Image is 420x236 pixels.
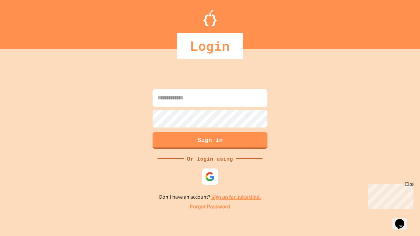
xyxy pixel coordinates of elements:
div: Or login using [184,155,236,163]
iframe: chat widget [366,181,413,209]
a: Forgot Password [190,203,230,211]
iframe: chat widget [392,210,413,229]
p: Don't have an account? [159,193,261,201]
img: google-icon.svg [205,172,215,182]
div: Chat with us now!Close [3,3,45,42]
a: Sign up for JuiceMind. [211,194,261,201]
button: Sign in [153,132,267,149]
img: Logo.svg [203,10,217,26]
div: Login [177,33,243,59]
